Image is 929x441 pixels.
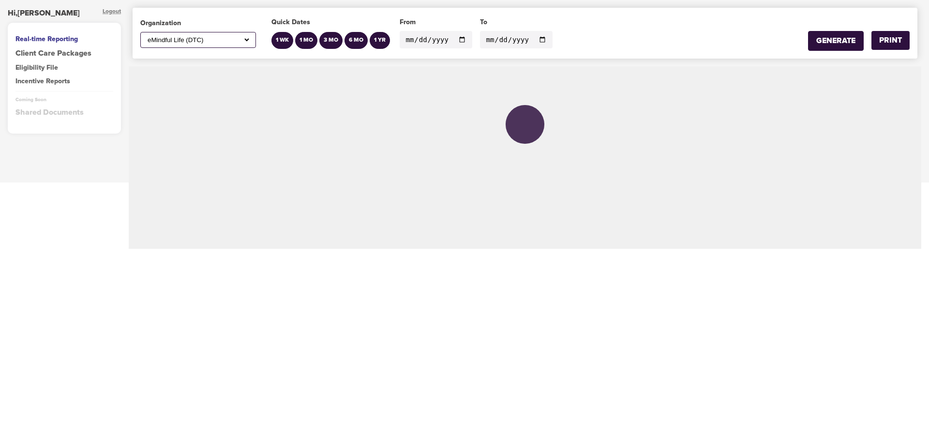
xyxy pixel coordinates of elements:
[400,17,472,27] div: From
[140,18,256,28] div: Organization
[15,96,113,103] div: Coming Soon
[349,36,363,45] div: 6 MO
[816,35,855,46] div: GENERATE
[324,36,338,45] div: 3 MO
[319,32,343,49] button: 3 MO
[295,32,317,49] button: 1 MO
[15,76,113,86] div: Incentive Reports
[871,31,910,50] button: PRINT
[345,32,368,49] button: 6 MO
[15,34,113,44] div: Real-time Reporting
[370,32,390,49] button: 1 YR
[300,36,313,45] div: 1 MO
[15,107,113,118] div: Shared Documents
[276,36,289,45] div: 1 WK
[879,35,902,46] div: PRINT
[15,48,113,59] a: Client Care Packages
[374,36,386,45] div: 1 YR
[15,63,113,73] div: Eligibility File
[103,8,121,19] div: Logout
[271,32,293,49] button: 1 WK
[271,17,392,27] div: Quick Dates
[808,31,864,51] button: GENERATE
[480,17,553,27] div: To
[8,8,80,19] div: Hi, [PERSON_NAME]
